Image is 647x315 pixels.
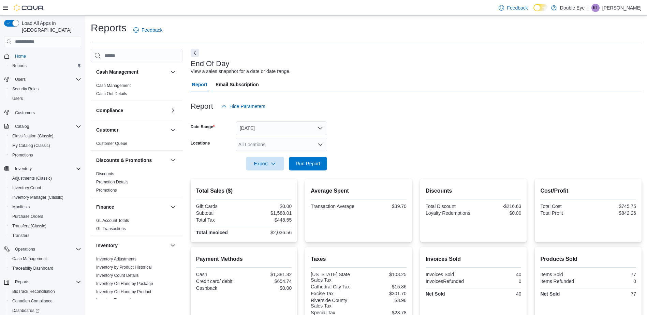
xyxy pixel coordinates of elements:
h3: Inventory [96,242,118,249]
button: Reports [1,277,84,287]
span: Purchase Orders [12,214,43,219]
span: Inventory [15,166,32,171]
div: Customer [91,139,182,150]
div: Discounts & Promotions [91,170,182,197]
button: Adjustments (Classic) [7,174,84,183]
button: Inventory [169,241,177,250]
div: $0.00 [245,204,292,209]
a: Inventory Count [10,184,44,192]
span: Discounts [96,171,114,177]
button: Reports [7,61,84,71]
h2: Average Spent [311,187,407,195]
a: Promotion Details [96,180,129,184]
div: $1,588.01 [245,210,292,216]
span: Customers [12,108,81,117]
button: Operations [1,244,84,254]
span: BioTrack Reconciliation [12,289,55,294]
button: Catalog [12,122,32,131]
span: Users [15,77,26,82]
span: Cash Management [12,256,47,261]
button: Security Roles [7,84,84,94]
h3: Report [191,102,213,110]
span: BioTrack Reconciliation [10,287,81,296]
h3: Cash Management [96,69,138,75]
div: Riverside County Sales Tax [311,298,357,309]
button: Inventory [96,242,167,249]
button: Finance [169,203,177,211]
span: GL Transactions [96,226,126,231]
img: Cova [14,4,44,11]
span: Export [250,157,280,170]
span: Users [12,75,81,84]
div: Total Profit [540,210,587,216]
span: Cash Out Details [96,91,127,96]
p: [PERSON_NAME] [602,4,642,12]
a: Feedback [496,1,530,15]
h3: Customer [96,126,118,133]
strong: Net Sold [426,291,445,297]
h2: Discounts [426,187,521,195]
a: Inventory Adjustments [96,257,136,261]
a: Manifests [10,203,32,211]
span: Reports [10,62,81,70]
div: $654.74 [245,279,292,284]
div: $0.00 [245,285,292,291]
div: $745.75 [590,204,636,209]
div: 40 [475,272,521,277]
div: $1,381.82 [245,272,292,277]
a: Cash Management [10,255,49,263]
div: Loyalty Redemptions [426,210,472,216]
a: Cash Out Details [96,91,127,96]
button: Inventory Manager (Classic) [7,193,84,202]
p: Double Eye [560,4,585,12]
a: Transfers (Classic) [10,222,49,230]
h2: Taxes [311,255,407,263]
span: Hide Parameters [230,103,265,110]
span: Canadian Compliance [10,297,81,305]
a: Inventory Transactions [96,298,137,302]
div: $2,036.56 [245,230,292,235]
span: Traceabilty Dashboard [10,264,81,272]
span: Canadian Compliance [12,298,53,304]
div: Items Sold [540,272,587,277]
button: My Catalog (Classic) [7,141,84,150]
div: 40 [475,291,521,297]
p: | [587,4,589,12]
div: View a sales snapshot for a date or date range. [191,68,291,75]
a: Promotions [96,188,117,193]
span: Reports [12,278,81,286]
div: $0.00 [475,210,521,216]
span: Customers [15,110,35,116]
span: Inventory Manager (Classic) [12,195,63,200]
a: GL Transactions [96,226,126,231]
span: Inventory Manager (Classic) [10,193,81,201]
button: Hide Parameters [219,100,268,113]
a: Feedback [131,23,165,37]
div: $103.25 [360,272,407,277]
span: Promotion Details [96,179,129,185]
a: Inventory Count Details [96,273,139,278]
span: Cash Management [10,255,81,263]
button: [DATE] [236,121,327,135]
div: $842.26 [590,210,636,216]
button: Discounts & Promotions [96,157,167,164]
button: Run Report [289,157,327,170]
strong: Total Invoiced [196,230,228,235]
div: Finance [91,216,182,236]
a: My Catalog (Classic) [10,141,53,150]
a: Users [10,94,26,103]
label: Date Range [191,124,215,130]
button: Manifests [7,202,84,212]
div: Items Refunded [540,279,587,284]
a: Inventory On Hand by Package [96,281,153,286]
span: Run Report [296,160,320,167]
span: My Catalog (Classic) [12,143,50,148]
a: Dashboards [10,306,42,315]
span: GL Account Totals [96,218,129,223]
span: Classification (Classic) [10,132,81,140]
a: Inventory On Hand by Product [96,289,151,294]
a: Customers [12,109,38,117]
input: Dark Mode [533,4,548,11]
